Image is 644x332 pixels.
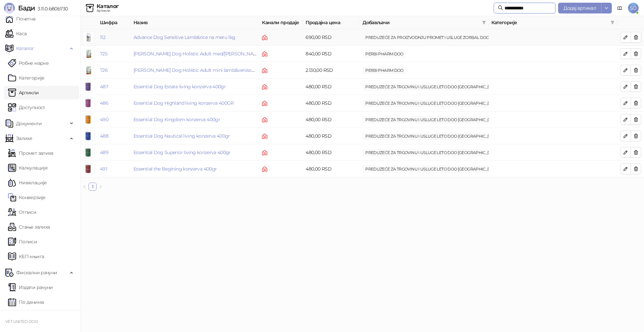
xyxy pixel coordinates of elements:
[131,79,259,95] td: Essential Dog Estate living konzerva 400gr
[262,167,267,172] img: Shoppster
[303,144,360,161] td: 480,00 RSD
[100,166,107,172] a: 491
[303,16,360,29] th: Продајна цена
[363,50,406,58] span: PERBI PHARM DOO
[97,9,119,12] div: Артикли
[8,205,36,219] a: Отписи
[8,101,45,114] a: Доступност
[133,67,263,73] a: [PERSON_NAME] Dog Holistic Adult mini lamb&venison 2kg
[303,95,360,111] td: 480,00 RSD
[4,3,15,13] img: Logo
[303,46,360,62] td: 840,00 RSD
[131,95,259,111] td: Essential Dog Highland living konzerva 400GR
[259,16,303,29] th: Канали продаје
[133,166,217,172] a: Essential the Begining konzerva 400gr
[363,165,547,173] span: PREDUZEĆE ZA TRGOVINU I USLUGE LETO DOO [GEOGRAPHIC_DATA] ([GEOGRAPHIC_DATA])
[303,128,360,144] td: 480,00 RSD
[18,4,35,12] span: Бади
[131,16,259,29] th: Назив
[131,62,259,79] td: Alleva Dog Holistic Adult mini lamb&venison 2kg
[262,51,267,57] img: Shoppster
[131,128,259,144] td: Essential Dog Nautical living konzerva 400gr
[563,5,596,11] span: Додај артикал
[491,19,608,26] span: Категорије
[100,133,108,139] a: 488
[131,29,259,46] td: Advance Dog Sensitive Lamb&rice na meru 1kg
[303,79,360,95] td: 480,00 RSD
[16,42,34,55] span: Каталог
[8,295,44,309] a: По данима
[100,149,108,155] a: 489
[8,235,37,248] a: Пописи
[97,16,131,29] th: Шифра
[363,116,547,124] span: PREDUZEĆE ZA TRGOVINU I USLUGE LETO DOO [GEOGRAPHIC_DATA] ([GEOGRAPHIC_DATA])
[363,34,534,41] span: PREDUZEĆE ZA PROIZVODNJU PROMET I USLUGE ZORBAL DOO [GEOGRAPHIC_DATA]
[8,161,48,175] a: Калкулације
[16,117,42,130] span: Документи
[609,17,616,28] span: filter
[363,133,547,140] span: PREDUZEĆE ZA TRGOVINU I USLUGE LETO DOO [GEOGRAPHIC_DATA] ([GEOGRAPHIC_DATA])
[133,133,230,139] a: Essential Dog Nautical living konzerva 400gr
[133,149,231,155] a: Essential Dog Superior living konzerva 400gr
[363,83,547,91] span: PREDUZEĆE ZA TRGOVINU I USLUGE LETO DOO [GEOGRAPHIC_DATA] ([GEOGRAPHIC_DATA])
[610,20,614,25] span: filter
[363,67,406,74] span: PERBI PHARM DOO
[97,4,119,9] div: Каталог
[8,220,50,234] a: Стање залиха
[89,183,96,190] a: 1
[8,71,45,85] a: Категорије
[131,46,259,62] td: Alleva Dog Holistic Adult med/maxi lamb&venison na meru 1kg
[131,144,259,161] td: Essential Dog Superior living konzerva 400gr
[262,68,267,73] img: Shoppster
[133,51,289,57] a: [PERSON_NAME] Dog Holistic Adult med/[PERSON_NAME] na meru 1kg
[482,20,486,25] span: filter
[100,67,108,73] a: 726
[363,100,547,107] span: PREDUZEĆE ZA TRGOVINU I USLUGE LETO DOO [GEOGRAPHIC_DATA] ([GEOGRAPHIC_DATA])
[131,161,259,177] td: Essential the Begining konzerva 400gr
[481,17,487,28] span: filter
[133,116,220,123] a: Essential Dog Kingdom konzerva 400gr
[8,146,53,160] a: Промет залиха
[8,56,49,70] a: Робне марке
[8,191,46,204] a: Конверзије
[303,111,360,128] td: 480,00 RSD
[8,86,39,99] a: ArtikliАртикли
[262,84,267,90] img: Shoppster
[133,34,235,40] a: Advance Dog Sensitive Lamb&rice na meru 1kg
[262,101,267,106] img: Shoppster
[16,132,32,145] span: Залихе
[133,100,234,106] a: Essential Dog Highland living konzerva 400GR
[360,16,488,29] th: Добављачи
[262,117,267,123] img: Shoppster
[100,100,108,106] a: 486
[80,183,89,191] li: Претходна страна
[131,111,259,128] td: Essential Dog Kingdom konzerva 400gr
[8,250,44,263] a: КЕП књига
[303,62,360,79] td: 2.130,00 RSD
[5,319,38,324] small: VET UNITED DOO
[100,84,108,90] a: 487
[100,116,108,123] a: 490
[303,161,360,177] td: 480,00 RSD
[614,3,625,13] a: Документација
[97,183,105,191] li: Следећа страна
[8,176,47,189] a: Нивелације
[262,150,267,155] img: Shoppster
[5,27,26,40] a: Каса
[262,134,267,139] img: Shoppster
[628,3,639,13] span: SO
[86,4,94,12] img: Artikli
[97,183,105,191] button: right
[100,51,107,57] a: 725
[89,183,97,191] li: 1
[363,19,479,26] span: Добављачи
[558,3,601,13] button: Додај артикал
[8,281,53,294] a: Издати рачуни
[99,185,103,189] span: right
[83,185,87,189] span: left
[80,183,89,191] button: left
[363,149,547,156] span: PREDUZEĆE ZA TRGOVINU I USLUGE LETO DOO [GEOGRAPHIC_DATA] ([GEOGRAPHIC_DATA])
[16,266,57,279] span: Фискални рачуни
[262,35,267,40] img: Shoppster
[133,84,226,90] a: Essential Dog Estate living konzerva 400gr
